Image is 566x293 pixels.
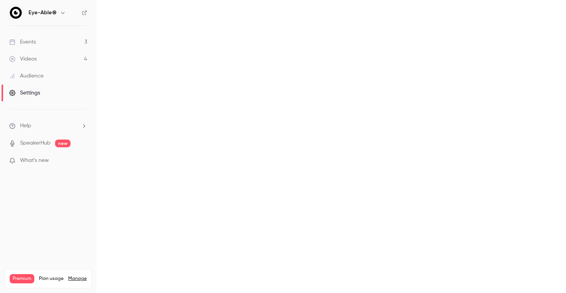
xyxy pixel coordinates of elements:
[10,7,22,19] img: Eye-Able®
[39,276,64,282] span: Plan usage
[78,157,87,164] iframe: Noticeable Trigger
[9,55,37,63] div: Videos
[55,140,71,147] span: new
[9,89,40,97] div: Settings
[9,38,36,46] div: Events
[9,122,87,130] li: help-dropdown-opener
[68,276,87,282] a: Manage
[29,9,57,17] h6: Eye-Able®
[20,157,49,165] span: What's new
[20,139,50,147] a: SpeakerHub
[10,274,34,283] span: Premium
[9,72,44,80] div: Audience
[20,122,31,130] span: Help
